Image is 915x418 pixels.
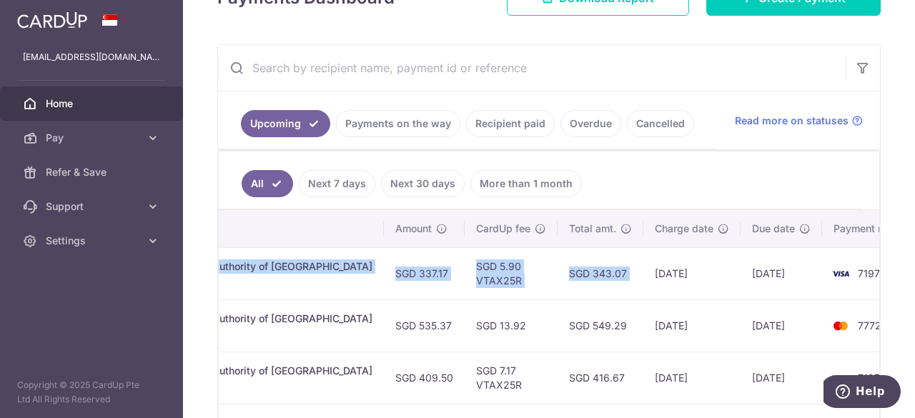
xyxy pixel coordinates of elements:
[465,299,558,352] td: SGD 13.92
[23,50,160,64] p: [EMAIL_ADDRESS][DOMAIN_NAME]
[823,375,901,411] iframe: Opens a widget where you can find more information
[76,312,372,326] div: Income Tax. Inland Revenue Authority of [GEOGRAPHIC_DATA]
[569,222,616,236] span: Total amt.
[735,114,849,128] span: Read more on statuses
[76,274,372,288] p: S7714334C
[65,210,384,247] th: Payment details
[465,352,558,404] td: SGD 7.17 VTAX25R
[643,352,741,404] td: [DATE]
[826,369,855,387] img: Bank Card
[46,96,140,111] span: Home
[858,267,880,279] span: 7197
[741,247,822,299] td: [DATE]
[336,110,460,137] a: Payments on the way
[465,247,558,299] td: SGD 5.90 VTAX25R
[735,114,863,128] a: Read more on statuses
[558,299,643,352] td: SGD 549.29
[858,372,880,384] span: 7197
[560,110,621,137] a: Overdue
[752,222,795,236] span: Due date
[643,247,741,299] td: [DATE]
[218,45,846,91] input: Search by recipient name, payment id or reference
[76,259,372,274] div: Income Tax. Inland Revenue Authority of [GEOGRAPHIC_DATA]
[558,247,643,299] td: SGD 343.07
[826,317,855,334] img: Bank Card
[381,170,465,197] a: Next 30 days
[627,110,694,137] a: Cancelled
[558,352,643,404] td: SGD 416.67
[384,299,465,352] td: SGD 535.37
[46,131,140,145] span: Pay
[384,352,465,404] td: SGD 409.50
[643,299,741,352] td: [DATE]
[466,110,555,137] a: Recipient paid
[826,265,855,282] img: Bank Card
[242,170,293,197] a: All
[476,222,530,236] span: CardUp fee
[655,222,713,236] span: Charge date
[741,352,822,404] td: [DATE]
[46,199,140,214] span: Support
[76,364,372,378] div: Income Tax. Inland Revenue Authority of [GEOGRAPHIC_DATA]
[858,319,881,332] span: 7772
[241,110,330,137] a: Upcoming
[46,234,140,248] span: Settings
[470,170,582,197] a: More than 1 month
[17,11,87,29] img: CardUp
[384,247,465,299] td: SGD 337.17
[76,378,372,392] p: S7714334C
[299,170,375,197] a: Next 7 days
[76,326,372,340] p: S7714334C
[46,165,140,179] span: Refer & Save
[395,222,432,236] span: Amount
[741,299,822,352] td: [DATE]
